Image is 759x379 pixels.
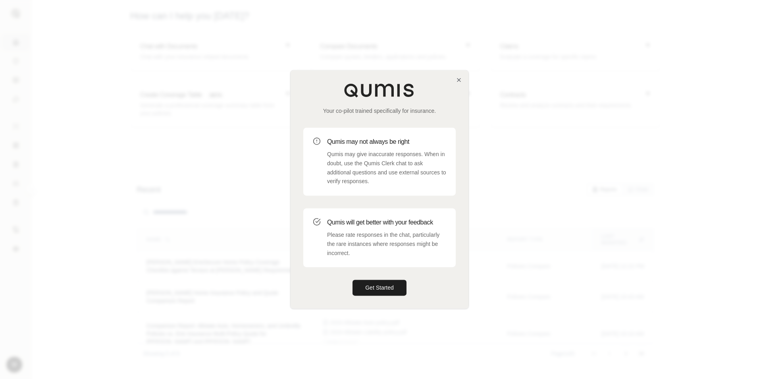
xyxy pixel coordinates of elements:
[327,230,446,257] p: Please rate responses in the chat, particularly the rare instances where responses might be incor...
[327,150,446,186] p: Qumis may give inaccurate responses. When in doubt, use the Qumis Clerk chat to ask additional qu...
[344,83,415,97] img: Qumis Logo
[327,137,446,147] h3: Qumis may not always be right
[353,280,406,296] button: Get Started
[327,218,446,227] h3: Qumis will get better with your feedback
[303,107,456,115] p: Your co-pilot trained specifically for insurance.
